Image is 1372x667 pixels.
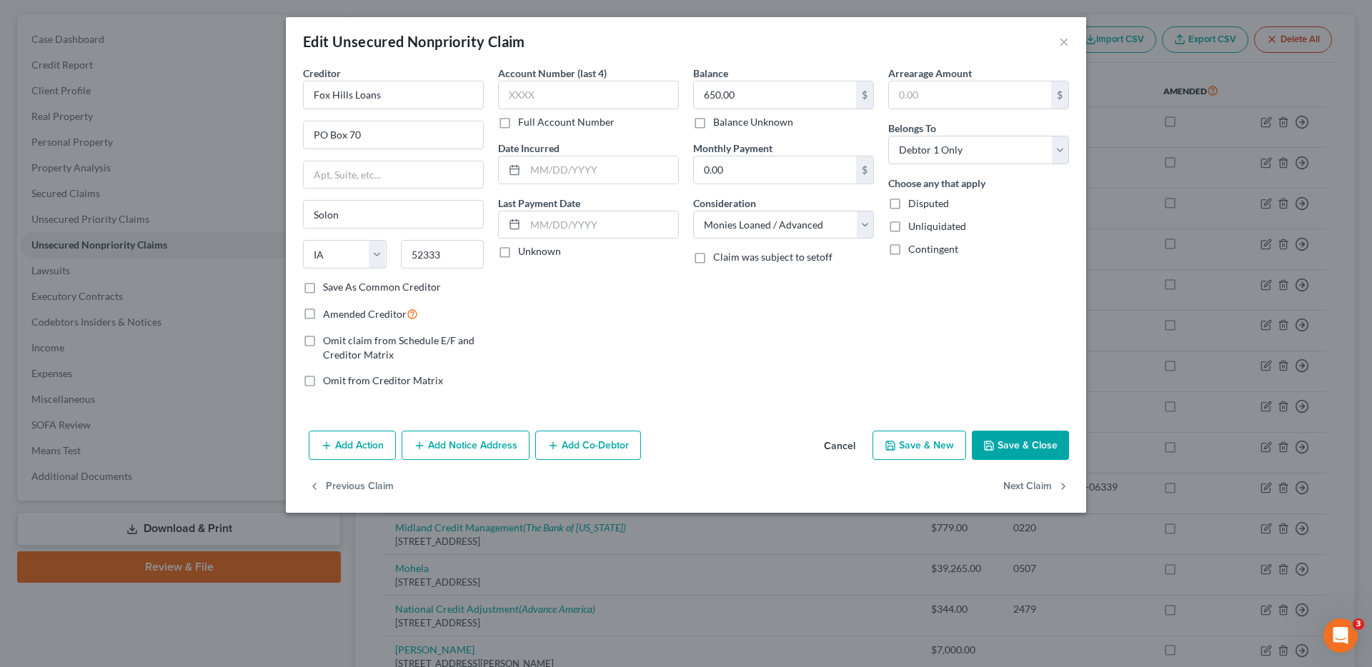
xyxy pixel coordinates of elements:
iframe: Intercom live chat [1323,618,1358,653]
span: Contingent [908,243,958,255]
span: Unliquidated [908,220,966,232]
label: Unknown [518,244,561,259]
input: XXXX [498,81,679,109]
label: Date Incurred [498,141,560,156]
button: Previous Claim [309,471,394,501]
button: × [1059,33,1069,50]
input: MM/DD/YYYY [525,156,678,184]
input: 0.00 [889,81,1051,109]
button: Add Notice Address [402,431,530,461]
label: Full Account Number [518,115,615,129]
label: Balance Unknown [713,115,793,129]
input: 0.00 [694,81,856,109]
input: MM/DD/YYYY [525,211,678,239]
button: Save & Close [972,431,1069,461]
span: Omit claim from Schedule E/F and Creditor Matrix [323,334,474,361]
span: Amended Creditor [323,308,407,320]
button: Cancel [812,432,867,461]
span: Claim was subject to setoff [713,251,832,263]
button: Add Co-Debtor [535,431,641,461]
div: $ [856,81,873,109]
label: Balance [693,66,728,81]
button: Add Action [309,431,396,461]
input: Enter address... [304,121,483,149]
span: Belongs To [888,122,936,134]
input: Search creditor by name... [303,81,484,109]
input: Enter city... [304,201,483,228]
span: 3 [1353,618,1364,630]
button: Save & New [873,431,966,461]
label: Monthly Payment [693,141,772,156]
div: $ [856,156,873,184]
div: Edit Unsecured Nonpriority Claim [303,31,525,51]
label: Consideration [693,196,756,211]
input: 0.00 [694,156,856,184]
label: Arrearage Amount [888,66,972,81]
span: Disputed [908,197,949,209]
button: Next Claim [1003,471,1069,501]
span: Creditor [303,67,341,79]
label: Account Number (last 4) [498,66,607,81]
label: Save As Common Creditor [323,280,441,294]
span: Omit from Creditor Matrix [323,374,443,386]
label: Last Payment Date [498,196,580,211]
input: Enter zip... [401,240,484,269]
input: Apt, Suite, etc... [304,161,483,189]
div: $ [1051,81,1068,109]
label: Choose any that apply [888,176,985,191]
